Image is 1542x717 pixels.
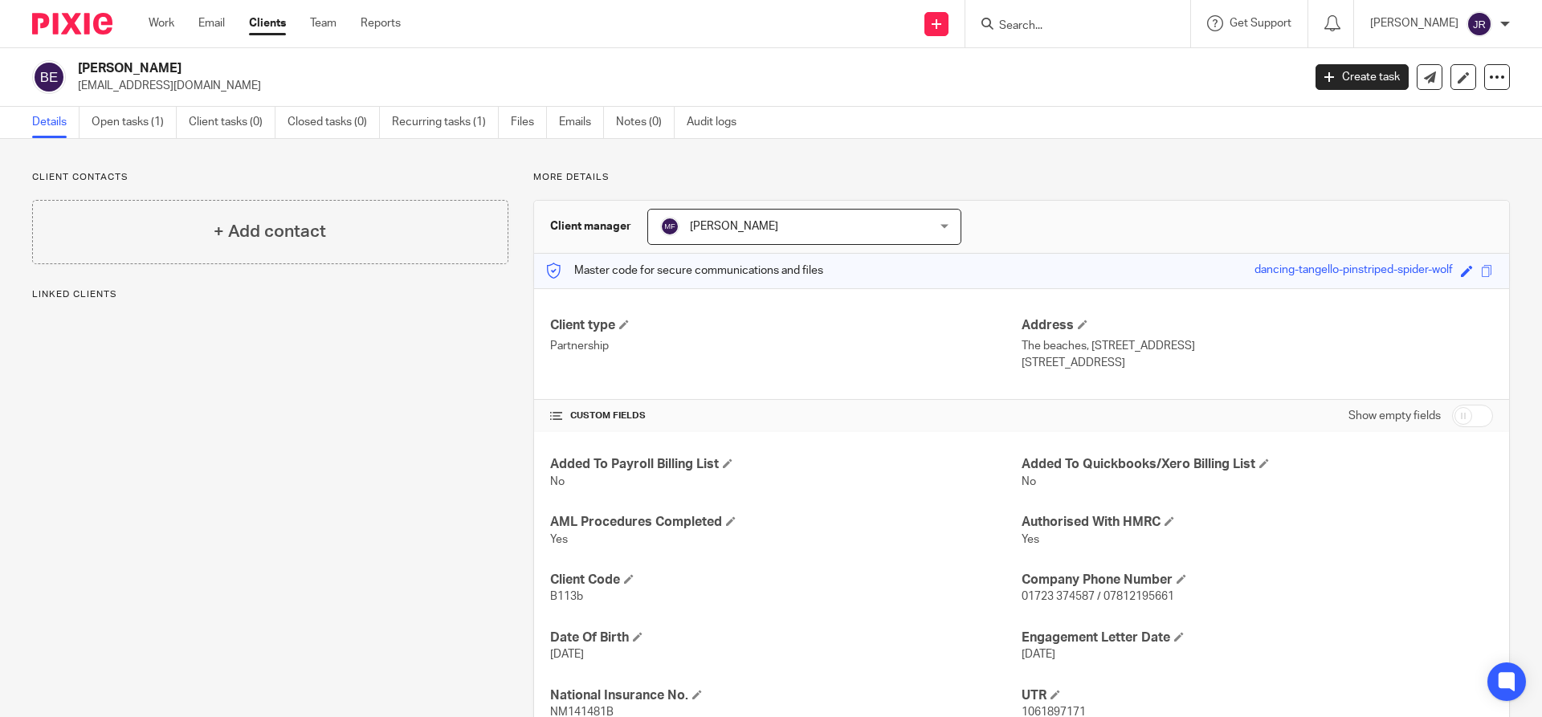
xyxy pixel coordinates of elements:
h4: Engagement Letter Date [1022,629,1493,646]
p: [PERSON_NAME] [1370,15,1458,31]
h4: Added To Quickbooks/Xero Billing List [1022,456,1493,473]
h4: National Insurance No. [550,687,1022,704]
a: Files [511,107,547,138]
a: Create task [1316,64,1409,90]
img: svg%3E [660,217,679,236]
span: [DATE] [1022,649,1055,660]
h4: Date Of Birth [550,629,1022,646]
p: Master code for secure communications and files [546,263,823,279]
h4: UTR [1022,687,1493,704]
span: 01723 374587 / 07812195661 [1022,591,1174,602]
span: Yes [550,534,568,545]
a: Client tasks (0) [189,107,275,138]
input: Search [997,19,1142,34]
h4: Authorised With HMRC [1022,514,1493,531]
h4: CUSTOM FIELDS [550,409,1022,422]
a: Emails [559,107,604,138]
a: Email [198,15,225,31]
span: Yes [1022,534,1039,545]
h4: Client Code [550,572,1022,589]
img: svg%3E [1467,11,1492,37]
h4: AML Procedures Completed [550,514,1022,531]
a: Closed tasks (0) [288,107,380,138]
img: Pixie [32,13,112,35]
a: Reports [361,15,401,31]
p: Linked clients [32,288,508,301]
h4: Company Phone Number [1022,572,1493,589]
label: Show empty fields [1348,408,1441,424]
p: [EMAIL_ADDRESS][DOMAIN_NAME] [78,78,1291,94]
a: Recurring tasks (1) [392,107,499,138]
span: [PERSON_NAME] [690,221,778,232]
img: svg%3E [32,60,66,94]
p: More details [533,171,1510,184]
a: Team [310,15,337,31]
span: [DATE] [550,649,584,660]
p: [STREET_ADDRESS] [1022,355,1493,371]
span: No [1022,476,1036,487]
p: Partnership [550,338,1022,354]
h3: Client manager [550,218,631,234]
h4: Added To Payroll Billing List [550,456,1022,473]
a: Open tasks (1) [92,107,177,138]
a: Work [149,15,174,31]
span: Get Support [1230,18,1291,29]
p: The beaches, [STREET_ADDRESS] [1022,338,1493,354]
a: Notes (0) [616,107,675,138]
a: Clients [249,15,286,31]
div: dancing-tangello-pinstriped-spider-wolf [1254,262,1453,280]
a: Details [32,107,80,138]
span: No [550,476,565,487]
h4: Client type [550,317,1022,334]
h2: [PERSON_NAME] [78,60,1049,77]
span: B113b [550,591,583,602]
h4: Address [1022,317,1493,334]
h4: + Add contact [214,219,326,244]
p: Client contacts [32,171,508,184]
a: Audit logs [687,107,749,138]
